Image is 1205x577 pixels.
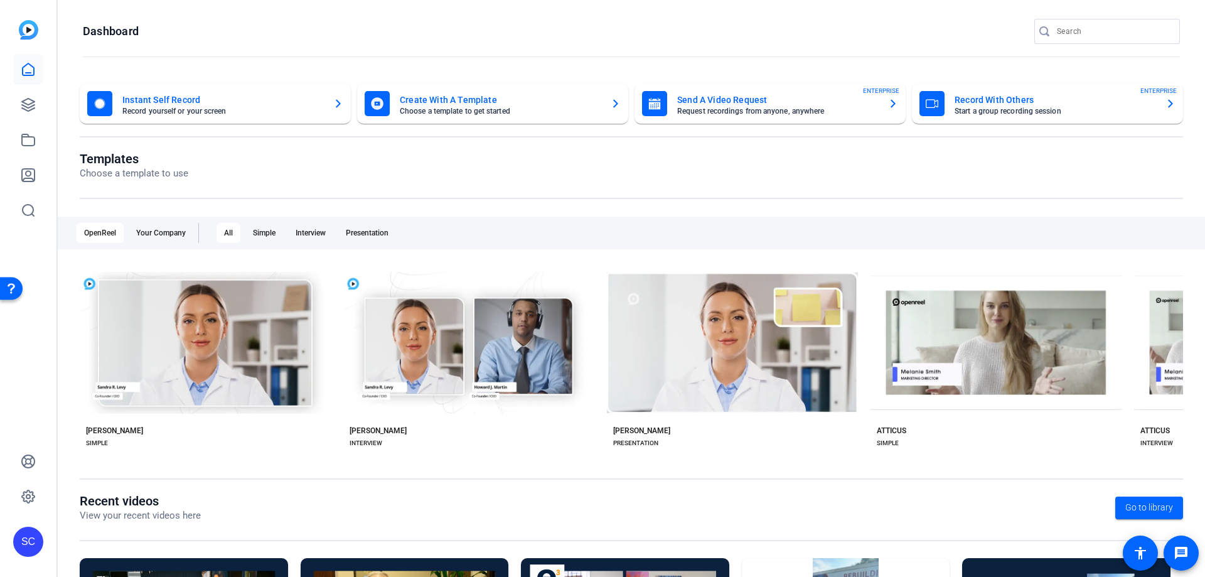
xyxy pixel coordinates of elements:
input: Search [1057,24,1170,39]
mat-icon: accessibility [1133,546,1148,561]
mat-card-title: Record With Others [955,92,1155,107]
div: [PERSON_NAME] [86,426,143,436]
img: blue-gradient.svg [19,20,38,40]
div: Interview [288,223,333,243]
p: Choose a template to use [80,166,188,181]
span: ENTERPRISE [863,86,899,95]
p: View your recent videos here [80,509,201,523]
h1: Templates [80,151,188,166]
mat-card-subtitle: Choose a template to get started [400,107,601,115]
span: Go to library [1125,501,1173,514]
button: Create With A TemplateChoose a template to get started [357,84,628,124]
div: INTERVIEW [350,438,382,448]
button: Instant Self RecordRecord yourself or your screen [80,84,351,124]
button: Record With OthersStart a group recording sessionENTERPRISE [912,84,1183,124]
span: ENTERPRISE [1140,86,1177,95]
mat-card-subtitle: Record yourself or your screen [122,107,323,115]
a: Go to library [1115,497,1183,519]
div: SC [13,527,43,557]
div: [PERSON_NAME] [613,426,670,436]
div: Your Company [129,223,193,243]
div: INTERVIEW [1140,438,1173,448]
button: Send A Video RequestRequest recordings from anyone, anywhereENTERPRISE [635,84,906,124]
h1: Recent videos [80,493,201,509]
div: OpenReel [77,223,124,243]
mat-icon: message [1174,546,1189,561]
mat-card-subtitle: Start a group recording session [955,107,1155,115]
h1: Dashboard [83,24,139,39]
div: SIMPLE [877,438,899,448]
div: Presentation [338,223,396,243]
mat-card-title: Send A Video Request [677,92,878,107]
div: ATTICUS [1140,426,1170,436]
div: ATTICUS [877,426,906,436]
div: SIMPLE [86,438,108,448]
div: [PERSON_NAME] [350,426,407,436]
div: All [217,223,240,243]
div: PRESENTATION [613,438,658,448]
mat-card-subtitle: Request recordings from anyone, anywhere [677,107,878,115]
mat-card-title: Create With A Template [400,92,601,107]
mat-card-title: Instant Self Record [122,92,323,107]
div: Simple [245,223,283,243]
